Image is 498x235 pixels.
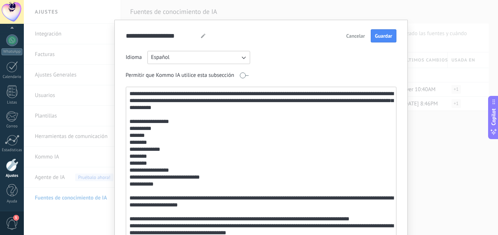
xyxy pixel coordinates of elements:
div: Estadísticas [1,148,23,153]
button: Cancelar [343,30,368,41]
span: Permitir que Kommo IA utilice esta subsección [126,72,234,79]
div: Listas [1,100,23,105]
span: Copilot [490,109,497,126]
div: Ajustes [1,174,23,178]
span: Español [151,54,170,61]
button: Guardar [371,29,396,42]
div: Calendario [1,75,23,79]
div: Correo [1,124,23,129]
span: Idioma [126,54,142,61]
button: Español [147,51,250,64]
div: WhatsApp [1,48,22,55]
span: 5 [13,215,19,221]
span: Cancelar [346,33,365,38]
span: Guardar [375,33,392,38]
div: Ayuda [1,199,23,204]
